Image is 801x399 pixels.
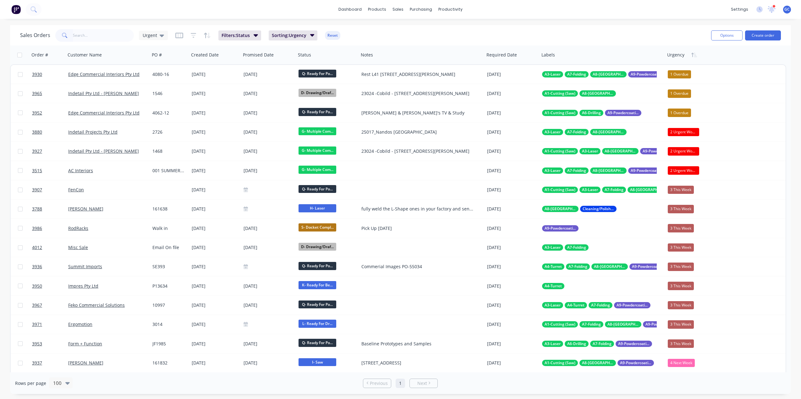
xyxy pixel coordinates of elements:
[545,321,575,327] span: A1-Cutting (Saw)
[244,147,294,155] div: [DATE]
[32,244,42,251] span: 4012
[363,380,391,386] a: Previous page
[272,32,306,39] span: Sorting: Urgency
[542,244,589,251] button: A3-LaserA7-Folding
[152,321,185,327] div: 3014
[152,206,185,212] div: 161638
[668,70,691,78] div: 1 Overdue
[668,359,695,367] div: 4 Next Week
[68,168,93,173] a: AC Interiors
[192,71,239,77] div: [DATE]
[299,204,336,212] span: H- Laser
[631,71,662,77] span: A9-Powdercoating
[643,148,674,154] span: A9-Powdercoating
[545,90,575,97] span: A1-Cutting (Saw)
[545,206,576,212] span: A8-[GEOGRAPHIC_DATA]
[32,225,42,231] span: 3986
[545,302,561,308] span: A3-Laser
[152,71,185,77] div: 4080-16
[545,263,562,270] span: A4-Turret
[668,263,694,271] div: 3 This Week
[68,244,88,250] a: Misc Sale
[542,225,579,231] button: A9-Powdercoating
[361,360,476,366] div: [STREET_ADDRESS]
[542,283,564,289] button: A4-Turret
[32,296,68,315] a: 3967
[192,110,239,116] div: [DATE]
[68,187,84,193] a: FenCon
[487,206,537,212] div: [DATE]
[299,339,336,347] span: Q- Ready For Po...
[545,71,561,77] span: A3-Laser
[667,52,684,58] div: Urgency
[668,128,699,136] div: 2 Urgent Works
[594,263,625,270] span: A8-[GEOGRAPHIC_DATA]
[582,90,613,97] span: A8-[GEOGRAPHIC_DATA]
[152,168,185,174] div: 001 SUMMERSET
[487,302,537,308] div: [DATE]
[567,71,586,77] span: A7-Folding
[545,129,561,135] span: A3-Laser
[299,223,336,231] span: S- Docket Compl...
[668,320,694,328] div: 3 This Week
[617,302,648,308] span: A9-Powdercoating
[541,52,555,58] div: Labels
[668,109,691,117] div: 1 Overdue
[32,199,68,218] a: 3788
[31,52,48,58] div: Order #
[545,360,575,366] span: A1-Cutting (Saw)
[487,263,537,270] div: [DATE]
[591,302,610,308] span: A7-Folding
[32,302,42,308] span: 3967
[745,30,781,40] button: Create order
[631,168,662,174] span: A9-Powdercoating
[191,52,219,58] div: Created Date
[487,360,537,366] div: [DATE]
[542,187,664,193] button: A1-Cutting (Saw)A3-LaserA7-FoldingA8-[GEOGRAPHIC_DATA]
[487,244,537,251] div: [DATE]
[20,32,50,38] h1: Sales Orders
[32,263,42,270] span: 3936
[728,5,751,14] div: settings
[152,263,185,270] div: SE393
[567,302,584,308] span: A4-Turret
[361,129,476,135] div: 25017_Nandos [GEOGRAPHIC_DATA]
[487,225,537,231] div: [DATE]
[32,206,42,212] span: 3788
[582,321,601,327] span: A7-Folding
[269,30,318,40] button: Sorting:Urgency
[244,359,294,367] div: [DATE]
[192,206,239,212] div: [DATE]
[567,129,586,135] span: A7-Folding
[360,379,440,388] ul: Pagination
[668,186,694,194] div: 3 This Week
[152,52,162,58] div: PO #
[568,263,587,270] span: A7-Folding
[593,71,624,77] span: A8-[GEOGRAPHIC_DATA]
[487,71,537,77] div: [DATE]
[192,129,239,135] div: [DATE]
[545,341,561,347] span: A3-Laser
[645,321,677,327] span: A9-Powdercoating
[361,341,476,347] div: Baseline Prototypes and Samples
[244,244,294,252] div: [DATE]
[152,244,185,251] div: Email On file
[68,71,140,77] a: Edge Commercial Interiors Pty Ltd
[244,128,294,136] div: [DATE]
[32,315,68,334] a: 3971
[32,277,68,295] a: 3950
[32,110,42,116] span: 3952
[545,187,575,193] span: A1-Cutting (Saw)
[487,168,537,174] div: [DATE]
[152,360,185,366] div: 161832
[542,148,677,154] button: A1-Cutting (Saw)A3-LaserA8-[GEOGRAPHIC_DATA]A9-Powdercoating
[32,104,68,122] a: 3952
[32,180,68,199] a: 3907
[299,108,336,116] span: Q- Ready For Po...
[487,341,537,347] div: [DATE]
[542,168,665,174] button: A3-LaserA7-FoldingA8-[GEOGRAPHIC_DATA]A9-Powdercoating
[668,205,694,213] div: 3 This Week
[32,148,42,154] span: 3927
[192,168,239,174] div: [DATE]
[582,110,601,116] span: A6-Drilling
